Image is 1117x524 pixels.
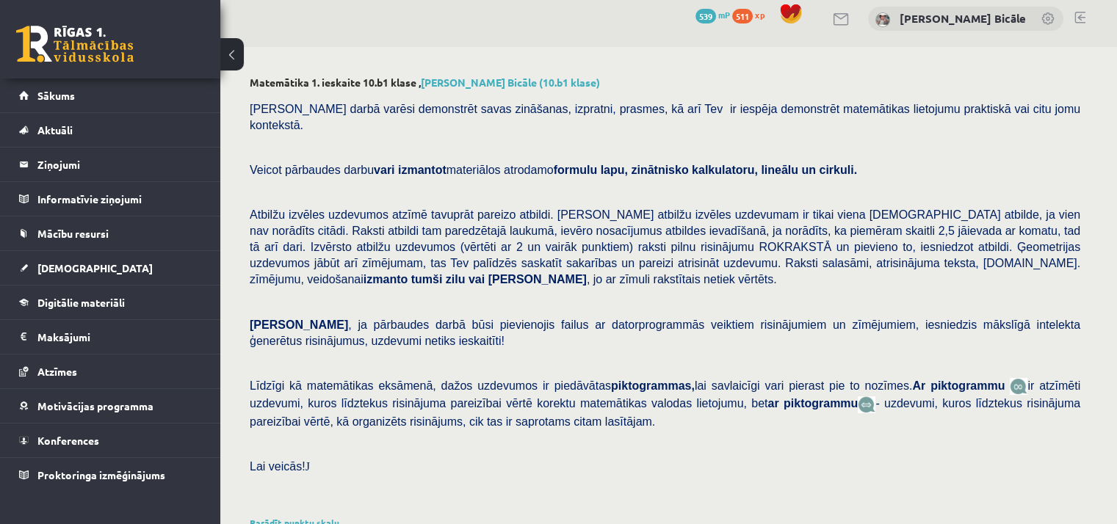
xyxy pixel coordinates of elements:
a: Sākums [19,79,202,112]
span: J [306,460,310,473]
a: Digitālie materiāli [19,285,202,319]
a: Motivācijas programma [19,389,202,423]
b: ar piktogrammu [767,397,858,410]
span: Lai veicās! [250,460,306,473]
img: Madara Sintija Bicāle [875,12,890,27]
span: Līdzīgi kā matemātikas eksāmenā, dažos uzdevumos ir piedāvātas lai savlaicīgi vari pierast pie to... [250,379,1010,392]
b: piktogrammas, [611,379,695,392]
span: xp [755,9,764,21]
b: vari izmantot [374,164,447,176]
span: - uzdevumi, kuros līdztekus risinājuma pareizībai vērtē, kā organizēts risinājums, cik tas ir sap... [250,397,1080,427]
b: izmanto [364,273,408,285]
legend: Ziņojumi [37,148,202,181]
span: Mācību resursi [37,227,109,240]
a: Informatīvie ziņojumi [19,182,202,216]
legend: Maksājumi [37,320,202,354]
b: tumši zilu vai [PERSON_NAME] [411,273,587,285]
span: Aktuāli [37,123,73,137]
a: Atzīmes [19,354,202,388]
span: 539 [695,9,716,23]
a: [PERSON_NAME] Bicāle (10.b1 klase) [421,76,600,89]
a: 511 xp [732,9,772,21]
a: Maksājumi [19,320,202,354]
span: Proktoringa izmēģinājums [37,468,165,481]
a: [DEMOGRAPHIC_DATA] [19,251,202,285]
a: Proktoringa izmēģinājums [19,458,202,492]
span: Digitālie materiāli [37,296,125,309]
span: 511 [732,9,753,23]
a: Aktuāli [19,113,202,147]
img: JfuEzvunn4EvwAAAAASUVORK5CYII= [1010,378,1027,395]
span: Atzīmes [37,365,77,378]
span: [DEMOGRAPHIC_DATA] [37,261,153,274]
span: mP [718,9,730,21]
a: Mācību resursi [19,216,202,250]
span: Sākums [37,89,75,102]
span: Motivācijas programma [37,399,153,412]
a: [PERSON_NAME] Bicāle [900,11,1026,26]
b: Ar piktogrammu [912,379,1005,392]
a: Rīgas 1. Tālmācības vidusskola [16,26,134,62]
img: wKvN42sLe3LLwAAAABJRU5ErkJggg== [858,396,875,413]
a: Konferences [19,423,202,457]
span: [PERSON_NAME] [250,319,348,331]
legend: Informatīvie ziņojumi [37,182,202,216]
a: 539 mP [695,9,730,21]
span: Atbilžu izvēles uzdevumos atzīmē tavuprāt pareizo atbildi. [PERSON_NAME] atbilžu izvēles uzdevuma... [250,208,1080,285]
a: Ziņojumi [19,148,202,181]
h2: Matemātika 1. ieskaite 10.b1 klase , [250,76,1088,89]
b: formulu lapu, zinātnisko kalkulatoru, lineālu un cirkuli. [554,164,857,176]
span: [PERSON_NAME] darbā varēsi demonstrēt savas zināšanas, izpratni, prasmes, kā arī Tev ir iespēja d... [250,103,1080,131]
span: , ja pārbaudes darbā būsi pievienojis failus ar datorprogrammās veiktiem risinājumiem un zīmējumi... [250,319,1080,347]
span: Konferences [37,434,99,447]
span: Veicot pārbaudes darbu materiālos atrodamo [250,164,857,176]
